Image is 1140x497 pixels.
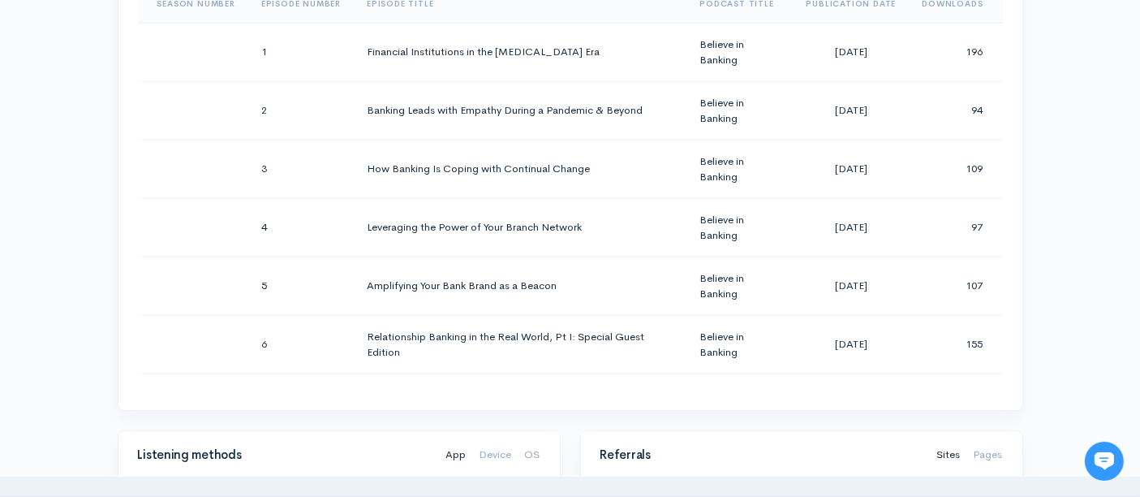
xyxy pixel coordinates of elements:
td: 107 [909,257,1002,315]
span: New conversation [105,225,195,238]
td: [DATE] [793,374,909,432]
button: New conversation [25,215,299,248]
td: Believe in Banking [686,140,793,198]
td: Relationship Banking in the Real World, Pt I: Special Guest Edition [354,315,686,374]
td: [DATE] [793,23,909,81]
td: 2 [248,81,354,140]
td: 4 [248,198,354,257]
iframe: gist-messenger-bubble-iframe [1085,442,1124,481]
a: OS [525,430,540,480]
td: 1 [248,23,354,81]
td: [DATE] [793,140,909,198]
td: Believe in Banking [686,81,793,140]
td: 7 [248,374,354,432]
td: 6 [248,315,354,374]
a: App [446,430,467,480]
td: Believe in Banking [686,315,793,374]
p: Find an answer quickly [22,279,303,298]
td: [DATE] [793,257,909,315]
td: [DATE] [793,81,909,140]
td: 109 [909,140,1002,198]
td: How Banking Is Coping with Continual Change [354,140,686,198]
td: 196 [909,23,1002,81]
input: Search articles [47,305,290,338]
td: [DATE] [793,315,909,374]
td: 5 [248,257,354,315]
td: 3 [248,140,354,198]
td: Leveraging the Power of Your Branch Network [354,198,686,257]
a: Device [480,430,512,480]
td: 106 [909,374,1002,432]
td: Believe in Banking [686,198,793,257]
td: 155 [909,315,1002,374]
td: Believe in Banking [686,374,793,432]
a: Pages [974,430,1003,480]
td: Amplifying Your Bank Brand as a Beacon [354,257,686,315]
td: [DATE] [793,198,909,257]
h2: Just let us know if you need anything and we'll be happy to help! 🙂 [24,108,300,186]
h4: Listening methods [138,448,427,462]
h1: Hi 👋 [24,79,300,105]
td: Believe in Banking [686,257,793,315]
h4: Referrals [600,448,918,462]
td: 97 [909,198,1002,257]
td: Relationship Banking in the Real World, Pt 2: Special Guest Edition [354,374,686,432]
td: Banking Leads with Empathy During a Pandemic & Beyond [354,81,686,140]
td: Believe in Banking [686,23,793,81]
td: 94 [909,81,1002,140]
a: Sites [937,430,961,480]
td: Financial Institutions in the [MEDICAL_DATA] Era [354,23,686,81]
